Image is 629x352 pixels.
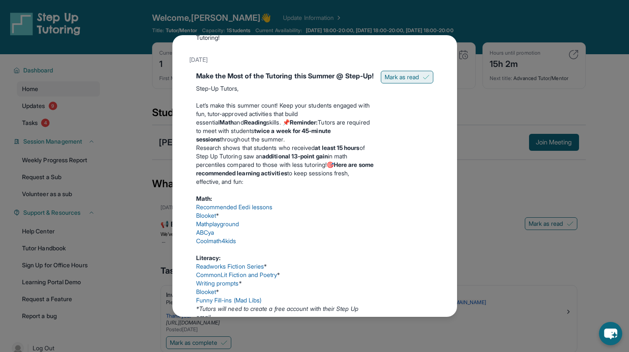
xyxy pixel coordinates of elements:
[423,74,429,80] img: Mark as read
[196,144,374,186] p: Research shows that students who received of Step Up Tutoring saw an in math percentiles compared...
[196,127,331,143] strong: twice a week for 45-minute sessions
[196,84,374,93] p: Step-Up Tutors,
[196,263,264,270] a: Readworks Fiction Series
[290,119,318,126] strong: Reminder:
[196,195,212,202] strong: Math:
[599,322,622,345] button: chat-button
[196,297,262,304] a: Funny Fill-ins (Mad Libs)
[196,254,221,261] strong: Literacy:
[385,73,419,81] span: Mark as read
[196,229,214,236] a: ABCya
[262,152,328,160] strong: additional 13-point gain
[196,280,239,287] a: Writing prompts
[196,71,374,81] div: Make the Most of the Tutoring this Summer @ Step-Up!
[196,101,374,144] p: Let’s make this summer count! Keep your students engaged with fun, tutor-approved activities that...
[196,212,216,219] a: Blooket
[315,144,359,151] strong: at least 15 hours
[189,52,440,67] div: [DATE]
[219,119,234,126] strong: Math
[381,71,433,83] button: Mark as read
[196,305,358,321] em: *Tutors will need to create a free account with their Step Up email
[196,237,236,244] a: Coolmath4kids
[196,220,239,227] a: Mathplayground
[196,288,216,295] a: Blooket
[196,203,273,211] a: Recommended Eedi lessons
[196,271,277,278] a: CommonLit Fiction and Poetry
[244,119,267,126] strong: Reading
